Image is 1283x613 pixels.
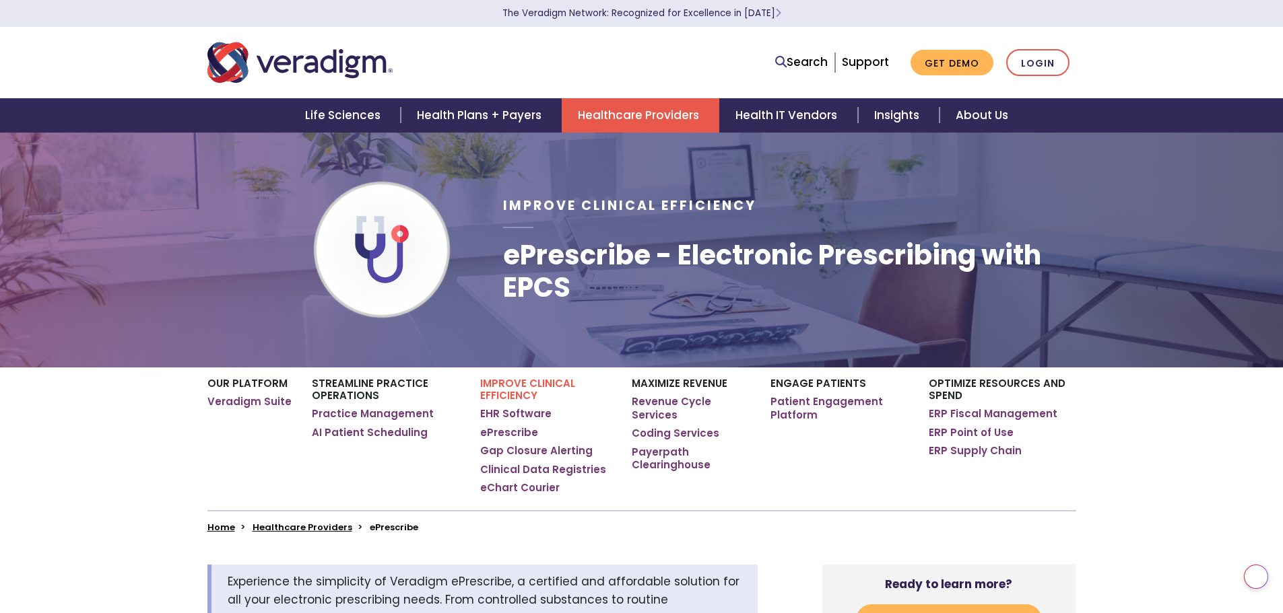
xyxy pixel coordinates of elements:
[1006,49,1070,77] a: Login
[770,395,909,421] a: Patient Engagement Platform
[207,40,393,85] img: Veradigm logo
[207,521,235,534] a: Home
[289,98,401,133] a: Life Sciences
[503,239,1076,303] h1: ePrescribe - Electronic Prescribing with EPCS
[885,576,1012,592] strong: Ready to learn more?
[480,444,593,458] a: Gap Closure Alerting
[632,445,750,472] a: Payerpath Clearinghouse
[312,407,434,421] a: Practice Management
[719,98,857,133] a: Health IT Vendors
[480,463,606,476] a: Clinical Data Registries
[775,53,828,71] a: Search
[632,395,750,421] a: Revenue Cycle Services
[842,54,889,70] a: Support
[480,407,552,421] a: EHR Software
[401,98,562,133] a: Health Plans + Payers
[775,7,781,20] span: Learn More
[929,426,1014,439] a: ERP Point of Use
[562,98,719,133] a: Healthcare Providers
[911,50,993,76] a: Get Demo
[502,7,781,20] a: The Veradigm Network: Recognized for Excellence in [DATE]Learn More
[312,426,428,439] a: AI Patient Scheduling
[207,395,292,408] a: Veradigm Suite
[858,98,940,133] a: Insights
[480,426,538,439] a: ePrescribe
[632,427,719,440] a: Coding Services
[480,481,560,495] a: eChart Courier
[929,444,1022,458] a: ERP Supply Chain
[929,407,1057,421] a: ERP Fiscal Management
[503,196,756,215] span: Improve Clinical Efficiency
[253,521,352,534] a: Healthcare Providers
[940,98,1024,133] a: About Us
